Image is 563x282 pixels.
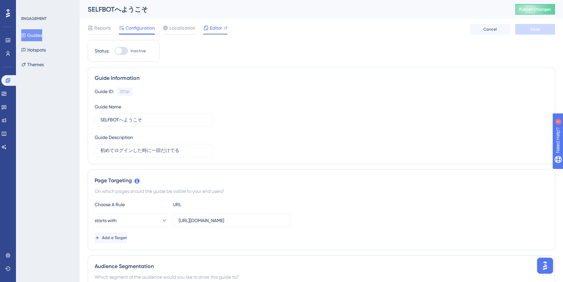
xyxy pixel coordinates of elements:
button: Publish Changes [515,4,555,15]
button: starts with [95,214,168,227]
div: Audience Segmentation [95,262,548,270]
span: Reports [94,24,111,32]
span: Editor [210,24,222,32]
iframe: UserGuiding AI Assistant Launcher [535,256,555,276]
div: Guide Information [95,74,548,82]
span: Save [530,27,540,32]
span: Cancel [483,27,497,32]
div: SELFBOTへようこそ [88,5,499,14]
span: Inactive [131,48,146,54]
span: Add a Target [102,235,127,240]
div: 137161 [120,89,130,94]
input: yourwebsite.com/path [179,217,286,224]
div: 1 [46,3,48,9]
div: Status: [95,47,109,55]
button: Save [515,24,555,35]
div: On which pages should the guide be visible to your end users? [95,187,548,195]
div: Guide Name [95,103,121,111]
button: Cancel [470,24,510,35]
span: Localization [169,24,195,32]
input: Type your Guide’s Description here [100,147,207,154]
input: Type your Guide’s Name here [100,116,207,124]
span: Configuration [126,24,155,32]
button: Hotspots [21,44,46,56]
div: Guide Description [95,133,133,141]
span: starts with [95,216,117,224]
button: Themes [21,59,44,70]
div: Which segment of the audience would you like to show this guide to? [95,273,548,281]
button: Add a Target [95,232,127,243]
span: Publish Changes [519,7,551,12]
div: Choose A Rule [95,201,168,209]
button: Guides [21,29,42,41]
span: Need Help? [16,2,42,10]
div: Guide ID: [95,87,114,96]
div: Page Targeting [95,177,548,185]
div: URL [173,201,246,209]
div: ENGAGEMENT [21,16,47,21]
